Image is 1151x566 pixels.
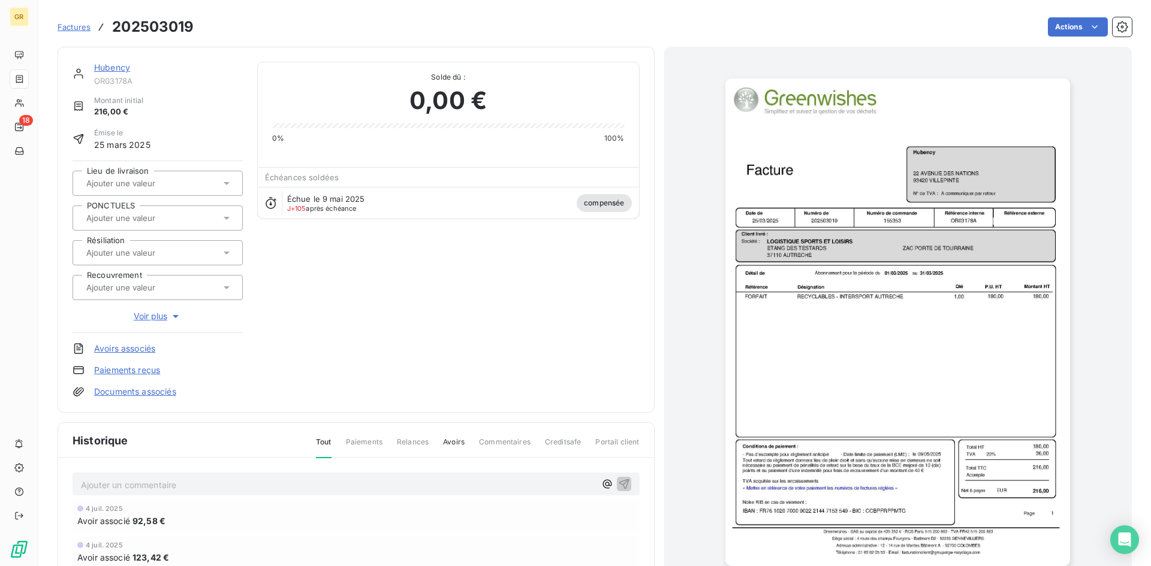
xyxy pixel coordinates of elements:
span: Creditsafe [545,437,581,457]
span: Échue le 9 mai 2025 [287,194,365,204]
button: Voir plus [73,310,243,323]
a: Factures [58,21,91,33]
span: Avoir associé [77,551,130,564]
span: Relances [397,437,429,457]
div: Open Intercom Messenger [1110,525,1139,554]
span: 25 mars 2025 [94,138,150,151]
div: GR [10,7,29,26]
span: 0% [272,133,284,144]
input: Ajouter une valeur [85,213,206,223]
span: Montant initial [94,95,143,106]
span: Émise le [94,128,150,138]
span: J+105 [287,204,306,213]
a: Documents associés [94,386,176,398]
input: Ajouter une valeur [85,247,206,258]
span: Portail client [595,437,639,457]
span: 4 juil. 2025 [86,541,123,549]
h3: 202503019 [112,16,194,38]
span: Avoirs [443,437,465,457]
span: Solde dû : [272,72,625,83]
span: 92,58 € [132,514,165,527]
span: Commentaires [479,437,531,457]
input: Ajouter une valeur [85,178,206,189]
span: 0,00 € [409,83,487,119]
span: 100% [604,133,625,144]
span: 123,42 € [132,551,169,564]
img: Logo LeanPay [10,540,29,559]
span: Factures [58,22,91,32]
span: OR03178A [94,76,243,86]
a: Avoirs associés [94,343,155,355]
span: Avoir associé [77,514,130,527]
span: 18 [19,115,33,126]
a: Paiements reçus [94,364,160,376]
a: Hubency [94,62,130,72]
span: Tout [316,437,332,458]
a: 18 [10,117,28,137]
span: 216,00 € [94,106,143,118]
span: 4 juil. 2025 [86,505,123,512]
span: après échéance [287,205,357,212]
input: Ajouter une valeur [85,282,206,293]
span: Historique [73,432,128,449]
span: Voir plus [134,310,182,322]
img: invoice_thumbnail [725,78,1070,566]
span: Paiements [346,437,382,457]
button: Actions [1048,17,1108,37]
span: Échéances soldées [265,172,339,182]
span: compensée [577,194,631,212]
